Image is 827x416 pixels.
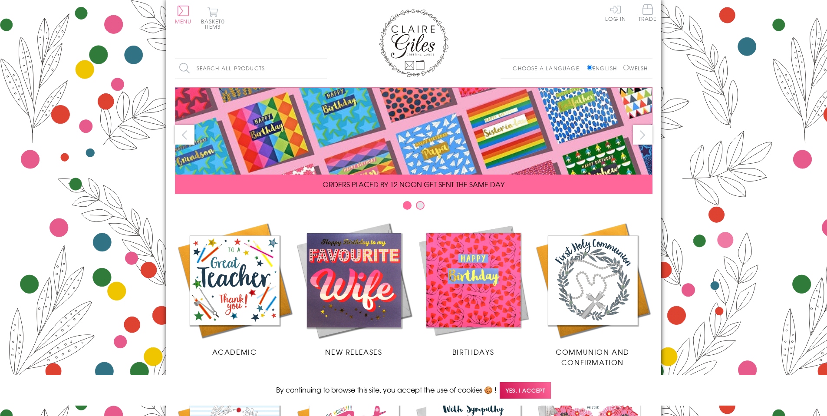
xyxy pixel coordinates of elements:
[325,347,382,357] span: New Releases
[556,347,629,367] span: Communion and Confirmation
[623,64,648,72] label: Welsh
[513,64,585,72] p: Choose a language:
[416,201,425,210] button: Carousel Page 2
[175,17,192,25] span: Menu
[414,221,533,357] a: Birthdays
[201,7,225,29] button: Basket0 items
[403,201,412,210] button: Carousel Page 1 (Current Slide)
[175,125,194,145] button: prev
[533,221,652,367] a: Communion and Confirmation
[212,347,257,357] span: Academic
[633,125,652,145] button: next
[639,4,657,23] a: Trade
[294,221,414,357] a: New Releases
[175,59,327,78] input: Search all products
[323,179,504,189] span: ORDERS PLACED BY 12 NOON GET SENT THE SAME DAY
[452,347,494,357] span: Birthdays
[500,382,551,399] span: Yes, I accept
[587,64,621,72] label: English
[605,4,626,21] a: Log In
[175,221,294,357] a: Academic
[175,6,192,24] button: Menu
[587,65,593,70] input: English
[175,201,652,214] div: Carousel Pagination
[623,65,629,70] input: Welsh
[318,59,327,78] input: Search
[379,9,448,77] img: Claire Giles Greetings Cards
[639,4,657,21] span: Trade
[205,17,225,30] span: 0 items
